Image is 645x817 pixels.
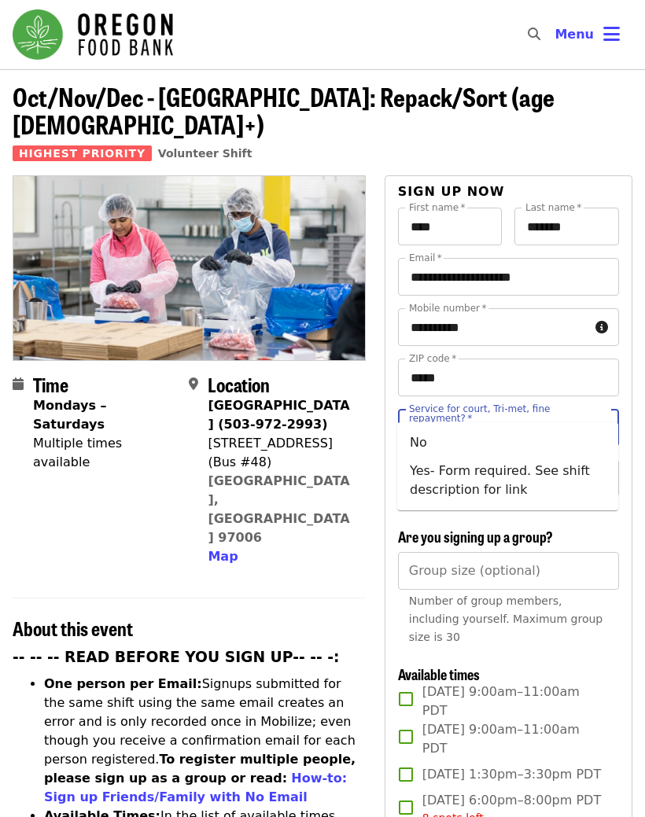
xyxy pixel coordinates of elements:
div: (Bus #48) [208,453,352,472]
button: Close [592,417,614,439]
i: circle-info icon [595,320,608,335]
span: Sign up now [398,184,505,199]
img: Oregon Food Bank - Home [13,9,173,60]
input: Email [398,258,619,296]
input: Last name [514,208,619,245]
div: [STREET_ADDRESS] [208,434,352,453]
span: [DATE] 1:30pm–3:30pm PDT [422,765,601,784]
span: [DATE] 9:00am–11:00am PDT [422,720,606,758]
span: Highest Priority [13,145,152,161]
button: Clear [571,417,593,439]
span: Menu [555,27,594,42]
span: About this event [13,614,133,642]
label: Mobile number [409,304,486,313]
label: First name [409,203,466,212]
strong: [GEOGRAPHIC_DATA] (503-972-2993) [208,398,349,432]
i: search icon [528,27,540,42]
span: Number of group members, including yourself. Maximum group size is 30 [409,594,603,643]
span: Location [208,370,270,398]
input: Mobile number [398,308,589,346]
li: No [397,429,618,457]
div: Multiple times available [33,434,176,472]
button: Map [208,547,238,566]
label: ZIP code [409,354,456,363]
span: Map [208,549,238,564]
span: Time [33,370,68,398]
strong: To register multiple people, please sign up as a group or read: [44,752,356,786]
input: First name [398,208,503,245]
span: [DATE] 9:00am–11:00am PDT [422,683,606,720]
strong: -- -- -- READ BEFORE YOU SIGN UP-- -- -: [13,649,340,665]
span: Are you signing up a group? [398,526,553,547]
span: Available times [398,664,480,684]
li: Signups submitted for the same shift using the same email creates an error and is only recorded o... [44,675,366,807]
button: Toggle account menu [542,16,632,53]
strong: One person per Email: [44,676,202,691]
img: Oct/Nov/Dec - Beaverton: Repack/Sort (age 10+) organized by Oregon Food Bank [13,176,365,360]
i: calendar icon [13,377,24,392]
a: [GEOGRAPHIC_DATA], [GEOGRAPHIC_DATA] 97006 [208,473,349,545]
input: Search [550,16,562,53]
a: How-to: Sign up Friends/Family with No Email [44,771,347,804]
label: Email [409,253,442,263]
i: bars icon [603,23,620,46]
label: Last name [525,203,581,212]
a: Volunteer Shift [158,147,252,160]
strong: Mondays – Saturdays [33,398,107,432]
span: Oct/Nov/Dec - [GEOGRAPHIC_DATA]: Repack/Sort (age [DEMOGRAPHIC_DATA]+) [13,78,555,142]
li: Yes- Form required. See shift description for link [397,457,618,504]
label: Service for court, Tri-met, fine repayment? [409,404,575,423]
input: ZIP code [398,359,619,396]
i: map-marker-alt icon [189,377,198,392]
input: [object Object] [398,552,619,590]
